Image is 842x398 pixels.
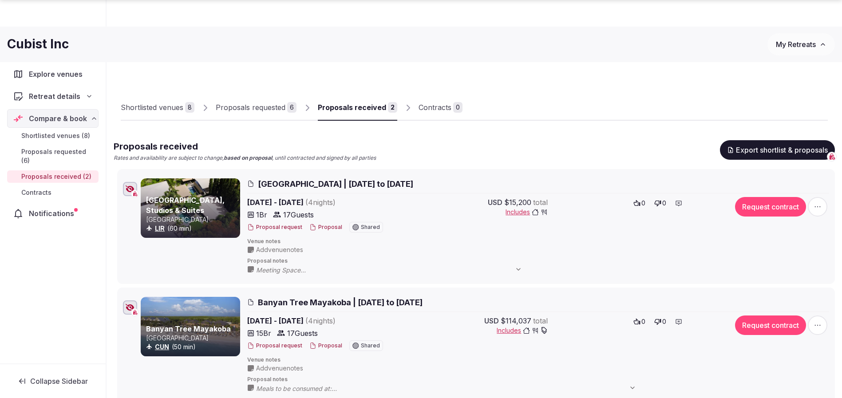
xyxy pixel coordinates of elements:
[29,91,80,102] span: Retreat details
[155,225,165,232] a: LIR
[7,186,99,199] a: Contracts
[29,208,78,219] span: Notifications
[7,146,99,167] a: Proposals requested (6)
[735,315,806,335] button: Request contract
[652,315,669,328] button: 0
[258,297,423,308] span: Banyan Tree Mayakoba | [DATE] to [DATE]
[146,324,231,333] a: Banyan Tree Mayakoba
[283,209,314,220] span: 17 Guests
[146,343,238,351] div: (50 min)
[419,95,463,121] a: Contracts0
[7,130,99,142] a: Shortlisted venues (8)
[247,356,829,364] span: Venue notes
[641,317,645,326] span: 0
[21,172,91,181] span: Proposals received (2)
[388,102,397,113] div: 2
[767,33,835,55] button: My Retreats
[631,315,648,328] button: 0
[720,140,835,160] button: Export shortlist & proposals
[501,315,531,326] span: $114,037
[309,342,342,350] button: Proposal
[21,188,51,197] span: Contracts
[256,209,267,220] span: 1 Br
[121,102,183,113] div: Shortlisted venues
[361,343,380,348] span: Shared
[30,377,88,386] span: Collapse Sidebar
[305,198,336,207] span: ( 4 night s )
[7,35,69,53] h1: Cubist Inc
[318,95,397,121] a: Proposals received2
[533,315,548,326] span: total
[146,334,238,343] p: [GEOGRAPHIC_DATA]
[21,147,95,165] span: Proposals requested (6)
[776,40,816,49] span: My Retreats
[309,224,342,231] button: Proposal
[185,102,194,113] div: 8
[256,364,303,373] span: Add venue notes
[247,342,302,350] button: Proposal request
[533,197,548,208] span: total
[121,95,194,121] a: Shortlisted venues8
[488,197,502,208] span: USD
[21,131,90,140] span: Shortlisted venues (8)
[146,224,238,233] div: (60 min)
[256,384,645,393] span: Meals to be consumed at: • Breakfast: (1) One served at Oriente Restaurant from 7 am to 11 am or ...
[256,266,531,275] span: Meeting Space •🌴 Poolside Rancho – Relax, gather, or party •🧘‍♀️ Second-Floor Terrace – Yoga, wor...
[247,376,829,383] span: Proposal notes
[662,317,666,326] span: 0
[7,170,99,183] a: Proposals received (2)
[247,224,302,231] button: Proposal request
[497,326,548,335] button: Includes
[453,102,463,113] div: 0
[247,238,829,245] span: Venue notes
[305,316,336,325] span: ( 4 night s )
[7,371,99,391] button: Collapse Sidebar
[318,102,386,113] div: Proposals received
[652,197,669,209] button: 0
[287,328,318,339] span: 17 Guests
[247,197,403,208] span: [DATE] - [DATE]
[287,102,296,113] div: 6
[155,343,169,351] button: CUN
[29,69,86,79] span: Explore venues
[247,257,829,265] span: Proposal notes
[146,196,225,214] a: [GEOGRAPHIC_DATA], Studios & Suites
[484,315,499,326] span: USD
[506,208,548,217] button: Includes
[258,178,413,189] span: [GEOGRAPHIC_DATA] | [DATE] to [DATE]
[155,224,165,233] button: LIR
[216,95,296,121] a: Proposals requested6
[155,343,169,351] a: CUN
[631,197,648,209] button: 0
[419,102,451,113] div: Contracts
[216,102,285,113] div: Proposals requested
[735,197,806,217] button: Request contract
[256,245,303,254] span: Add venue notes
[256,328,271,339] span: 15 Br
[7,204,99,223] a: Notifications
[114,140,376,153] h2: Proposals received
[7,65,99,83] a: Explore venues
[114,154,376,162] p: Rates and availability are subject to change, , until contracted and signed by all parties
[146,215,238,224] p: [GEOGRAPHIC_DATA]
[29,113,87,124] span: Compare & book
[361,225,380,230] span: Shared
[247,315,403,326] span: [DATE] - [DATE]
[662,199,666,208] span: 0
[224,154,272,161] strong: based on proposal
[641,199,645,208] span: 0
[504,197,531,208] span: $15,200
